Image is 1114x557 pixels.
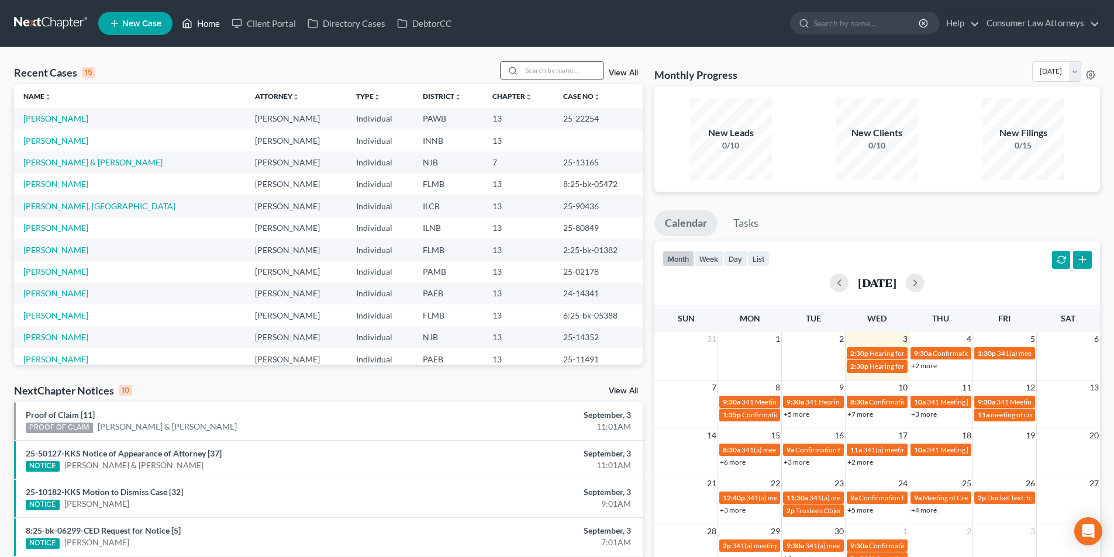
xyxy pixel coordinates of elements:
td: 13 [483,261,554,282]
span: 13 [1088,380,1100,395]
div: NOTICE [26,500,60,510]
td: PAWB [413,108,483,129]
a: +3 more [784,458,809,466]
span: 9:30a [914,349,932,358]
span: 341 Meeting [PERSON_NAME] [741,397,836,406]
a: Calendar [654,210,718,236]
span: Confirmation Hearing for [PERSON_NAME], III [795,445,939,454]
span: 8 [774,380,781,395]
button: list [747,251,770,267]
div: 0/15 [982,140,1064,151]
i: unfold_more [374,94,381,101]
a: View All [609,387,638,395]
div: Open Intercom Messenger [1074,517,1102,545]
i: unfold_more [525,94,532,101]
span: 9a [914,493,922,502]
span: Hearing for [PERSON_NAME] & [PERSON_NAME] [870,349,1023,358]
div: 11:01AM [437,421,631,433]
td: Individual [347,130,413,151]
td: Individual [347,348,413,370]
span: Sun [678,313,695,323]
td: 25-80849 [554,217,643,238]
button: week [694,251,723,267]
td: Individual [347,217,413,238]
a: DebtorCC [391,13,457,34]
span: New Case [122,19,161,28]
a: Districtunfold_more [423,92,461,101]
span: 20 [1088,428,1100,442]
h2: [DATE] [858,276,896,289]
span: Confirmation hearing for [PERSON_NAME] [869,541,1002,550]
a: Chapterunfold_more [492,92,532,101]
a: [PERSON_NAME] [23,223,88,233]
a: Consumer Law Attorneys [981,13,1099,34]
a: [PERSON_NAME] [23,113,88,123]
span: 2p [978,493,986,502]
span: 11a [850,445,862,454]
span: 22 [770,476,781,490]
span: Confirmation hearing for [DEMOGRAPHIC_DATA][PERSON_NAME] [859,493,1069,502]
a: 25-10182-KKS Motion to Dismiss Case [32] [26,487,183,497]
a: Help [940,13,980,34]
a: Home [176,13,226,34]
td: 13 [483,239,554,261]
td: 7 [483,151,554,173]
div: 10 [119,385,132,396]
td: Individual [347,195,413,217]
span: 341(a) meeting for [PERSON_NAME] [PERSON_NAME], Jr. [741,445,920,454]
a: Tasks [723,210,769,236]
span: 9:30a [787,397,804,406]
a: 8:25-bk-06299-CED Request for Notice [5] [26,525,181,535]
div: New Leads [690,126,772,140]
a: [PERSON_NAME] [23,354,88,364]
span: 18 [961,428,972,442]
a: +3 more [720,506,746,514]
a: [PERSON_NAME] [23,179,88,189]
span: 1:30p [978,349,996,358]
a: +7 more [847,410,873,418]
span: 2:30p [850,349,868,358]
i: unfold_more [44,94,51,101]
span: 4 [965,332,972,346]
input: Search by name... [813,12,920,34]
td: [PERSON_NAME] [246,348,347,370]
span: 2p [787,506,795,515]
span: 26 [1025,476,1036,490]
div: 11:01AM [437,459,631,471]
div: NOTICE [26,538,60,549]
div: NOTICE [26,461,60,472]
span: Wed [867,313,887,323]
span: 2 [838,332,845,346]
a: Typeunfold_more [356,92,381,101]
a: +5 more [784,410,809,418]
td: [PERSON_NAME] [246,239,347,261]
span: Thu [932,313,949,323]
div: 7:01AM [437,537,631,548]
a: Client Portal [226,13,302,34]
td: [PERSON_NAME] [246,217,347,238]
input: Search by name... [522,62,603,79]
td: [PERSON_NAME] [246,327,347,348]
span: 10a [914,445,926,454]
span: Hearing for [PERSON_NAME] & [PERSON_NAME] [870,362,1023,371]
span: 9 [838,380,845,395]
td: Individual [347,239,413,261]
td: [PERSON_NAME] [246,151,347,173]
span: 11:30a [787,493,808,502]
span: 341(a) meeting for [PERSON_NAME] [805,541,918,550]
td: 13 [483,195,554,217]
span: 341(a) meeting for [PERSON_NAME] [809,493,922,502]
span: 17 [897,428,909,442]
span: 19 [1025,428,1036,442]
span: 9:30a [850,541,868,550]
td: PAEB [413,348,483,370]
h3: Monthly Progress [654,68,737,82]
span: 11a [978,410,989,419]
span: 29 [770,524,781,538]
a: [PERSON_NAME] & [PERSON_NAME] [98,421,237,433]
td: [PERSON_NAME] [246,108,347,129]
td: 13 [483,174,554,195]
a: [PERSON_NAME] [23,310,88,320]
span: 1:35p [723,410,741,419]
a: Directory Cases [302,13,391,34]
